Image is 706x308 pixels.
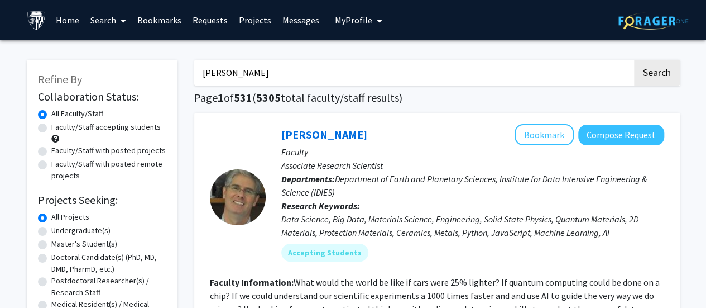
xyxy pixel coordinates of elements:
[281,127,367,141] a: [PERSON_NAME]
[281,200,360,211] b: Research Keywords:
[281,145,664,159] p: Faculty
[38,193,166,207] h2: Projects Seeking:
[578,125,664,145] button: Compose Request to David Elbert
[51,108,103,120] label: All Faculty/Staff
[27,11,46,30] img: Johns Hopkins University Logo
[38,72,82,86] span: Refine By
[233,1,277,40] a: Projects
[51,158,166,182] label: Faculty/Staff with posted remote projects
[210,277,294,288] b: Faculty Information:
[187,1,233,40] a: Requests
[51,225,111,236] label: Undergraduate(s)
[618,12,688,30] img: ForagerOne Logo
[281,212,664,239] div: Data Science, Big Data, Materials Science, Engineering, Solid State Physics, Quantum Materials, 2...
[51,252,166,275] label: Doctoral Candidate(s) (PhD, MD, DMD, PharmD, etc.)
[634,60,680,86] button: Search
[256,91,281,105] span: 5305
[51,121,161,133] label: Faculty/Staff accepting students
[8,258,47,300] iframe: Chat
[51,211,89,223] label: All Projects
[85,1,132,40] a: Search
[51,275,166,298] label: Postdoctoral Researcher(s) / Research Staff
[194,91,680,105] h1: Page of ( total faculty/staff results)
[51,238,117,250] label: Master's Student(s)
[38,90,166,103] h2: Collaboration Status:
[234,91,252,105] span: 531
[281,159,664,172] p: Associate Research Scientist
[281,244,368,262] mat-chip: Accepting Students
[194,60,632,86] input: Search Keywords
[281,173,647,198] span: Department of Earth and Planetary Sciences, Institute for Data Intensive Engineering & Science (I...
[51,145,166,157] label: Faculty/Staff with posted projects
[277,1,325,40] a: Messages
[50,1,85,40] a: Home
[515,124,574,145] button: Add David Elbert to Bookmarks
[132,1,187,40] a: Bookmarks
[335,15,372,26] span: My Profile
[218,91,224,105] span: 1
[281,173,335,184] b: Departments:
